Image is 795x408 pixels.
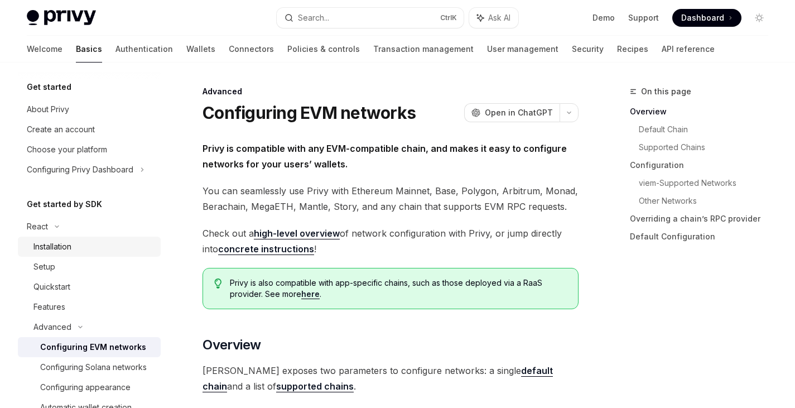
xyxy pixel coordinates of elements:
span: Check out a of network configuration with Privy, or jump directly into ! [203,225,579,257]
button: Open in ChatGPT [464,103,560,122]
div: Configuring Solana networks [40,361,147,374]
a: Supported Chains [639,138,777,156]
h5: Get started by SDK [27,198,102,211]
a: Configuration [630,156,777,174]
div: Create an account [27,123,95,136]
a: Default Chain [639,121,777,138]
div: React [27,220,48,233]
a: Configuring EVM networks [18,337,161,357]
a: Other Networks [639,192,777,210]
div: Search... [298,11,329,25]
div: Choose your platform [27,143,107,156]
a: Basics [76,36,102,63]
div: Configuring EVM networks [40,340,146,354]
span: Privy is also compatible with app-specific chains, such as those deployed via a RaaS provider. Se... [230,277,567,300]
svg: Tip [214,279,222,289]
button: Search...CtrlK [277,8,463,28]
a: Choose your platform [18,140,161,160]
div: Configuring appearance [40,381,131,394]
a: Configuring appearance [18,377,161,397]
a: Create an account [18,119,161,140]
span: You can seamlessly use Privy with Ethereum Mainnet, Base, Polygon, Arbitrum, Monad, Berachain, Me... [203,183,579,214]
div: Quickstart [33,280,70,294]
button: Toggle dark mode [750,9,768,27]
a: Policies & controls [287,36,360,63]
span: [PERSON_NAME] exposes two parameters to configure networks: a single and a list of . [203,363,579,394]
span: Overview [203,336,261,354]
a: User management [487,36,558,63]
img: light logo [27,10,96,26]
a: Installation [18,237,161,257]
div: Advanced [203,86,579,97]
span: Ask AI [488,12,510,23]
a: Wallets [186,36,215,63]
a: high-level overview [254,228,340,239]
a: API reference [662,36,715,63]
a: Features [18,297,161,317]
a: About Privy [18,99,161,119]
a: Recipes [617,36,648,63]
a: Security [572,36,604,63]
div: Installation [33,240,71,253]
strong: Privy is compatible with any EVM-compatible chain, and makes it easy to configure networks for yo... [203,143,567,170]
a: Authentication [115,36,173,63]
a: Support [628,12,659,23]
a: Dashboard [672,9,741,27]
a: Overriding a chain’s RPC provider [630,210,777,228]
span: On this page [641,85,691,98]
div: Features [33,300,65,314]
a: supported chains [276,381,354,392]
a: viem-Supported Networks [639,174,777,192]
a: Connectors [229,36,274,63]
a: Transaction management [373,36,474,63]
button: Ask AI [469,8,518,28]
a: Setup [18,257,161,277]
div: About Privy [27,103,69,116]
div: Setup [33,260,55,273]
a: concrete instructions [218,243,314,255]
a: Default Configuration [630,228,777,246]
span: Dashboard [681,12,724,23]
a: here [301,289,320,299]
a: Overview [630,103,777,121]
a: Demo [592,12,615,23]
h1: Configuring EVM networks [203,103,416,123]
a: Configuring Solana networks [18,357,161,377]
div: Advanced [33,320,71,334]
h5: Get started [27,80,71,94]
a: Quickstart [18,277,161,297]
a: Welcome [27,36,62,63]
span: Ctrl K [440,13,457,22]
div: Configuring Privy Dashboard [27,163,133,176]
span: Open in ChatGPT [485,107,553,118]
